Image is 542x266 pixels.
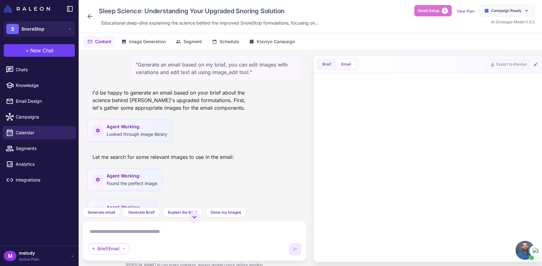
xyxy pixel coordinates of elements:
[457,9,474,14] a: View Plan
[6,24,19,34] div: S
[336,60,356,69] button: Email
[487,60,529,69] button: Export to Klaviyo
[3,95,76,108] a: Email Design
[96,5,321,17] div: Click to edit campaign name
[245,36,299,48] button: Klaviyo Campaign
[21,26,44,32] span: SnoreStop
[30,47,53,54] span: New Chat
[19,250,39,257] span: melody
[257,38,295,45] span: Klaviyo Campaign
[118,36,170,48] button: Image Generation
[4,21,75,37] button: SSnoreStop
[128,210,155,215] span: Generate Brief
[107,123,167,130] span: Agent Working:
[82,207,120,217] button: Generate email
[220,38,239,45] span: Schedule
[317,60,336,69] button: Brief
[442,8,448,14] span: 2
[107,172,157,179] span: Agent Working:
[16,145,71,152] span: Segments
[107,181,157,186] span: Found the perfect image
[3,110,76,124] a: Campaigns
[16,66,71,73] span: Chats
[418,8,439,14] span: Email Setup
[16,161,71,168] span: Analytics
[16,98,71,105] span: Email Design
[168,210,197,215] span: Explain the Brief
[16,176,71,183] span: Integrations
[4,44,75,57] button: +New Chat
[172,36,206,48] button: Segment
[123,207,160,217] button: Generate Brief
[3,173,76,187] a: Integrations
[4,251,16,261] div: M
[84,36,115,48] button: Content
[4,5,50,13] img: Raleon Logo
[163,207,203,217] button: Explain the Brief
[3,158,76,171] a: Analytics
[516,241,534,260] a: Open chat
[95,38,111,45] span: Content
[491,8,522,14] span: Campaign Ready
[210,210,241,215] span: Show my Images
[130,55,301,81] div: "Generate an email based on my brief, you can edit images with variations and edit text all using...
[16,129,71,136] span: Calendar
[99,18,321,28] div: Click to edit description
[183,38,202,45] span: Segment
[129,38,166,45] span: Image Generation
[3,126,76,139] a: Calendar
[3,79,76,92] a: Knowledge
[3,63,76,76] a: Chats
[414,5,452,16] button: Email Setup2
[16,82,71,89] span: Knowledge
[88,210,115,215] span: Generate email
[101,20,319,26] span: Educational deep-dive explaining the science behind the improved SnoreStop formulations, focusing...
[491,20,534,24] span: AI Strategist Model 0.9.2
[87,151,239,163] div: Let me search for some relevant images to use in the email:
[107,204,152,211] span: Agent Working:
[205,207,246,217] button: Show my Images
[25,47,29,54] span: +
[532,61,539,68] button: Edit Email
[107,131,167,137] span: Looked through image library
[19,257,39,262] span: Active Plan
[3,142,76,155] a: Segments
[16,113,71,120] span: Campaigns
[208,36,243,48] button: Schedule
[87,86,259,114] div: I'd be happy to generate an email based on your brief about the science behind [PERSON_NAME]'s up...
[88,243,130,254] div: Brief/Email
